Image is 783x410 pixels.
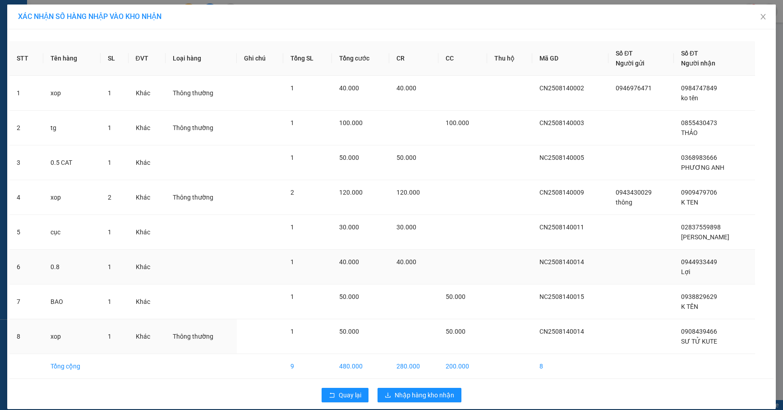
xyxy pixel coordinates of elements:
span: 0943430029 [616,189,652,196]
span: CN2508140009 [539,189,584,196]
td: 200.000 [438,354,488,379]
span: 1 [290,119,294,126]
td: Tổng cộng [43,354,101,379]
span: Số ĐT [681,50,698,57]
span: Lợi [681,268,690,275]
span: CN2508140003 [539,119,584,126]
span: NC2508140015 [539,293,584,300]
span: 50.000 [396,154,416,161]
span: CN2508140011 [539,224,584,231]
td: 480.000 [332,354,390,379]
span: 1 [290,293,294,300]
span: 50.000 [339,154,359,161]
span: K TÊN [681,303,698,310]
th: SL [101,41,129,76]
span: ko tên [681,94,698,102]
th: Tổng cước [332,41,390,76]
span: 40.000 [339,258,359,266]
span: XÁC NHẬN SỐ HÀNG NHẬP VÀO KHO NHẬN [18,12,161,21]
td: 0.5 CAT [43,145,101,180]
span: 50.000 [339,328,359,335]
span: NC2508140005 [539,154,584,161]
span: download [385,392,391,399]
td: Thông thường [166,111,237,145]
td: 4 [9,180,43,215]
span: Số ĐT [616,50,633,57]
th: Thu hộ [487,41,532,76]
th: Ghi chú [237,41,283,76]
span: CN2508140014 [539,328,584,335]
span: SƯ TỬ KUTE [681,338,717,345]
span: NC2508140014 [539,258,584,266]
span: K TEN [681,199,698,206]
span: 1 [108,228,111,236]
span: 02837559898 [681,224,721,231]
span: 1 [108,124,111,131]
td: tg [43,111,101,145]
td: 8 [9,319,43,354]
span: 0855430473 [681,119,717,126]
td: 0.8 [43,250,101,284]
span: close [760,13,767,20]
span: CN2508140002 [539,84,584,92]
td: xop [43,319,101,354]
td: BAO [43,284,101,319]
td: cục [43,215,101,250]
span: 0944933449 [681,258,717,266]
td: Khác [129,250,166,284]
span: 40.000 [339,84,359,92]
span: PHƯƠNG ANH [681,164,724,171]
td: 5 [9,215,43,250]
td: 1 [9,76,43,111]
td: 7 [9,284,43,319]
td: xop [43,76,101,111]
span: Quay lại [339,390,361,400]
span: 0908439466 [681,328,717,335]
span: 120.000 [396,189,420,196]
td: Khác [129,284,166,319]
span: 2 [290,189,294,196]
td: Khác [129,215,166,250]
td: Khác [129,145,166,180]
td: Khác [129,180,166,215]
td: Khác [129,111,166,145]
span: 100.000 [339,119,363,126]
td: 8 [532,354,608,379]
td: Thông thường [166,180,237,215]
span: 30.000 [339,224,359,231]
span: 50.000 [446,328,465,335]
span: 1 [108,159,111,166]
span: 1 [290,328,294,335]
td: Thông thường [166,319,237,354]
span: 1 [290,84,294,92]
span: 1 [290,224,294,231]
th: CC [438,41,488,76]
span: Nhập hàng kho nhận [395,390,454,400]
button: downloadNhập hàng kho nhận [378,388,461,402]
th: Tên hàng [43,41,101,76]
span: THẢO [681,129,698,136]
span: 0368983666 [681,154,717,161]
span: 0938829629 [681,293,717,300]
span: 30.000 [396,224,416,231]
th: CR [389,41,438,76]
span: 1 [108,298,111,305]
td: 280.000 [389,354,438,379]
span: 1 [108,263,111,270]
span: 1 [290,154,294,161]
span: 1 [108,333,111,340]
span: thông [616,199,632,206]
span: 40.000 [396,84,416,92]
span: 1 [108,89,111,97]
span: [PERSON_NAME] [681,233,729,241]
span: 0909479706 [681,189,717,196]
span: 50.000 [446,293,465,300]
th: ĐVT [129,41,166,76]
span: Người nhận [681,60,715,67]
button: rollbackQuay lại [322,388,368,402]
th: Loại hàng [166,41,237,76]
span: 120.000 [339,189,363,196]
td: Khác [129,319,166,354]
span: 50.000 [339,293,359,300]
th: Mã GD [532,41,608,76]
